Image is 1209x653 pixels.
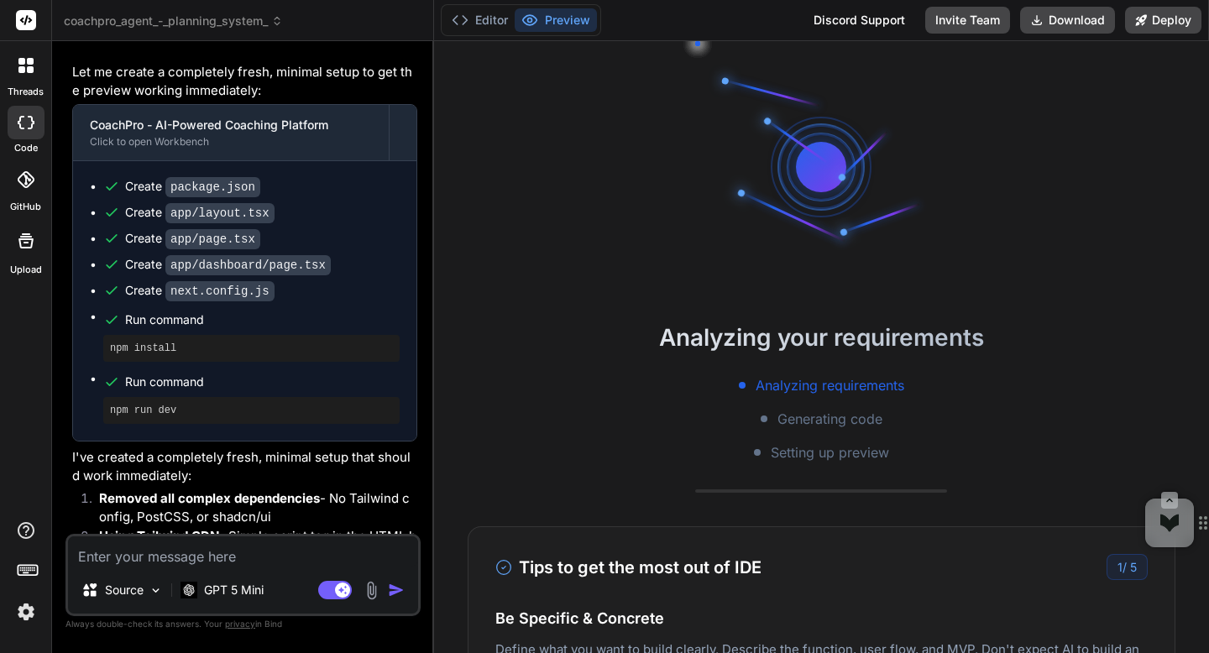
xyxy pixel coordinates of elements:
[388,582,405,598] img: icon
[495,607,1148,629] h4: Be Specific & Concrete
[125,374,400,390] span: Run command
[803,7,915,34] div: Discord Support
[204,582,264,598] p: GPT 5 Mini
[181,582,197,598] img: GPT 5 Mini
[1125,7,1201,34] button: Deploy
[125,256,331,274] div: Create
[771,442,889,462] span: Setting up preview
[86,489,417,527] li: - No Tailwind config, PostCSS, or shadcn/ui
[110,404,393,417] pre: npm run dev
[165,281,275,301] code: next.config.js
[99,490,320,506] strong: Removed all complex dependencies
[99,528,219,544] strong: Using Tailwind CDN
[165,229,260,249] code: app/page.tsx
[777,409,882,429] span: Generating code
[110,342,393,355] pre: npm install
[73,105,389,160] button: CoachPro - AI-Powered Coaching PlatformClick to open Workbench
[125,311,400,328] span: Run command
[86,527,417,565] li: - Simple script tag in the HTML head for instant styling
[1117,560,1123,574] span: 1
[495,555,762,580] h3: Tips to get the most out of IDE
[445,8,515,32] button: Editor
[10,263,42,277] label: Upload
[72,448,417,486] p: I've created a completely fresh, minimal setup that should work immediately:
[10,200,41,214] label: GitHub
[90,117,372,133] div: CoachPro - AI-Powered Coaching Platform
[756,375,904,395] span: Analyzing requirements
[14,141,38,155] label: code
[515,8,597,32] button: Preview
[64,13,283,29] span: coachpro_agent_-_planning_system_
[925,7,1010,34] button: Invite Team
[165,203,275,223] code: app/layout.tsx
[105,582,144,598] p: Source
[362,581,381,600] img: attachment
[225,619,255,629] span: privacy
[65,616,421,632] p: Always double-check its answers. Your in Bind
[125,204,275,222] div: Create
[8,85,44,99] label: threads
[1130,560,1137,574] span: 5
[125,230,260,248] div: Create
[12,598,40,626] img: settings
[90,135,372,149] div: Click to open Workbench
[72,63,417,101] p: Let me create a completely fresh, minimal setup to get the preview working immediately:
[165,255,331,275] code: app/dashboard/page.tsx
[125,282,275,300] div: Create
[165,177,260,197] code: package.json
[1107,554,1148,580] div: /
[125,178,260,196] div: Create
[149,583,163,598] img: Pick Models
[434,320,1209,355] h2: Analyzing your requirements
[1020,7,1115,34] button: Download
